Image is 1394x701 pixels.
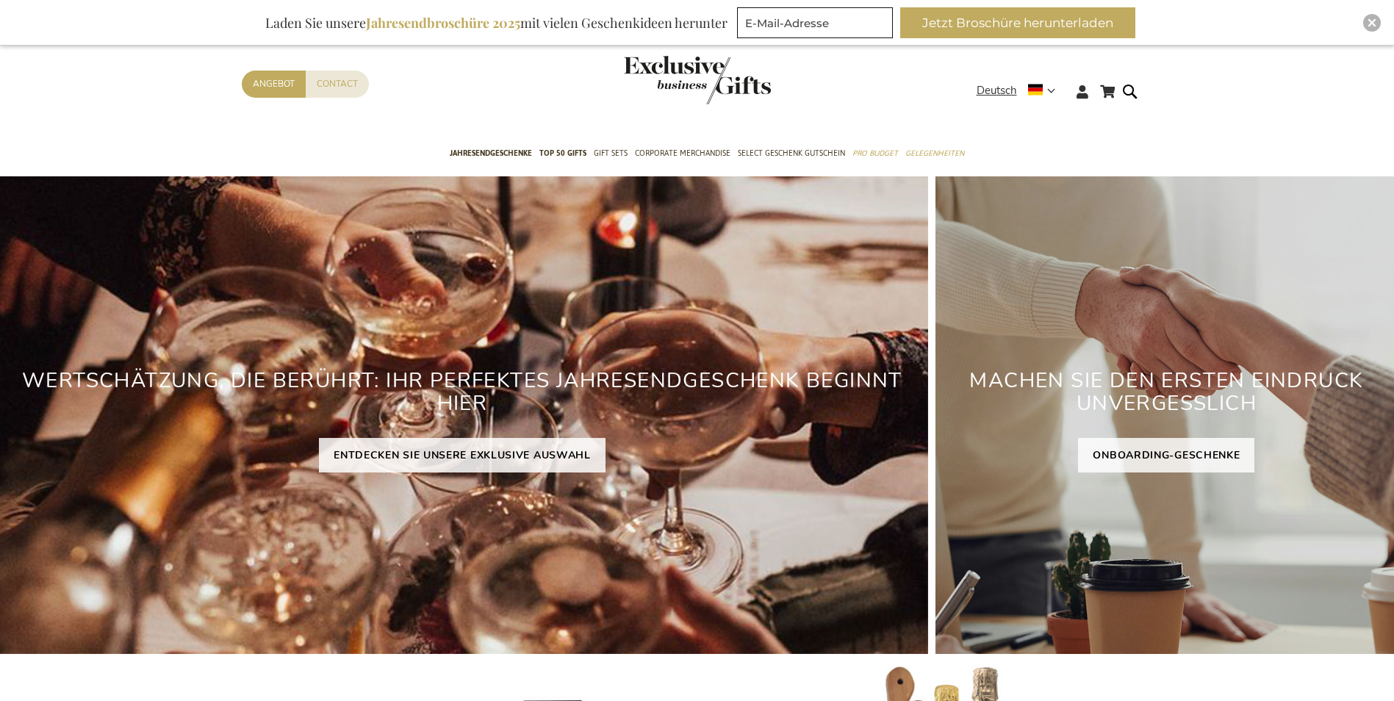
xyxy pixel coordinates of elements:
div: Deutsch [977,82,1065,99]
b: Jahresendbroschüre 2025 [366,14,520,32]
input: E-Mail-Adresse [737,7,893,38]
form: marketing offers and promotions [737,7,897,43]
span: Corporate Merchandise [635,145,730,161]
img: Exclusive Business gifts logo [624,56,771,104]
span: Deutsch [977,82,1017,99]
span: TOP 50 Gifts [539,145,586,161]
span: Gelegenheiten [905,145,964,161]
span: Pro Budget [852,145,898,161]
span: Gift Sets [594,145,628,161]
span: Select Geschenk Gutschein [738,145,845,161]
a: Contact [306,71,369,98]
div: Laden Sie unsere mit vielen Geschenkideen herunter [259,7,734,38]
a: Angebot [242,71,306,98]
a: ENTDECKEN SIE UNSERE EXKLUSIVE AUSWAHL [319,438,606,472]
span: Jahresendgeschenke [450,145,532,161]
a: store logo [624,56,697,104]
img: Close [1368,18,1376,27]
div: Close [1363,14,1381,32]
a: ONBOARDING-GESCHENKE [1078,438,1254,472]
button: Jetzt Broschüre herunterladen [900,7,1135,38]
